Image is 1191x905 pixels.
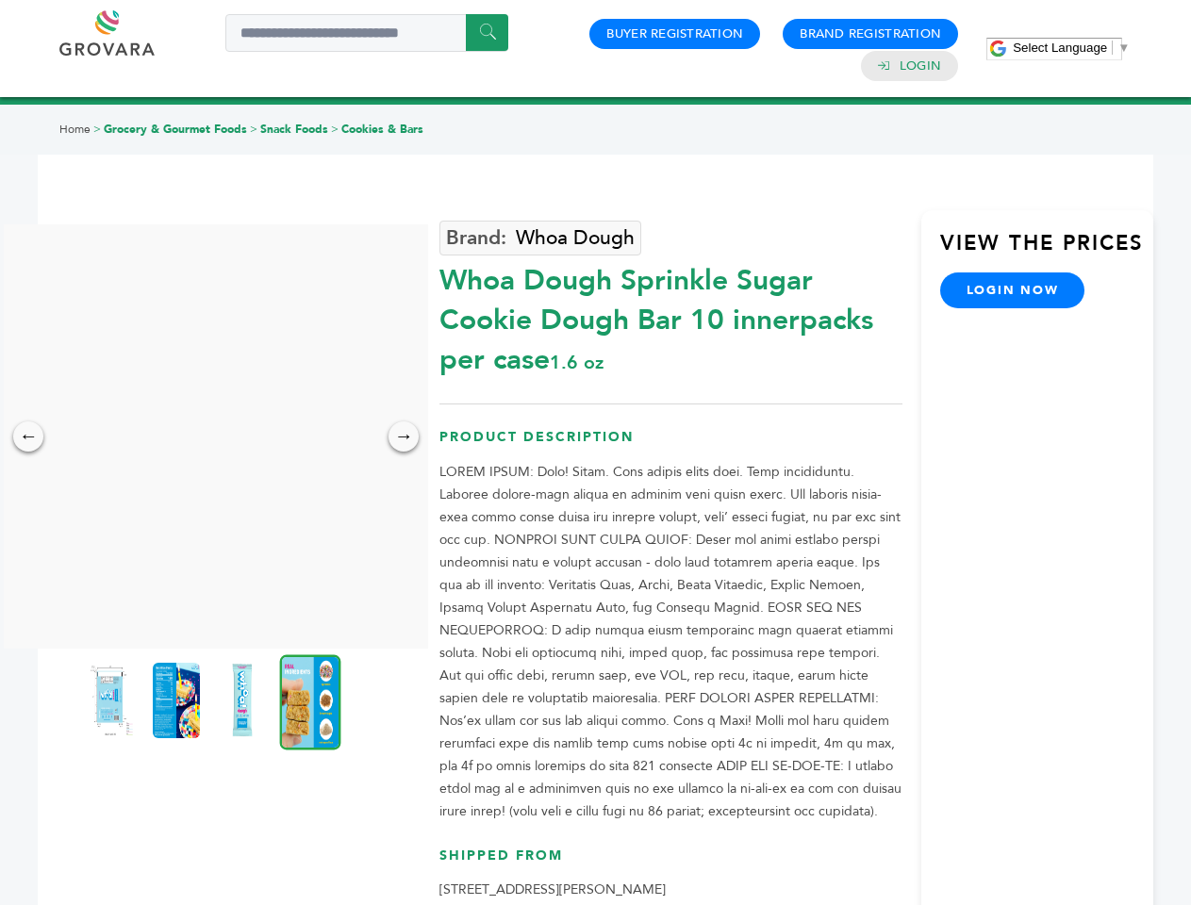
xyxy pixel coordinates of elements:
[439,252,902,380] div: Whoa Dough Sprinkle Sugar Cookie Dough Bar 10 innerpacks per case
[153,663,200,738] img: Whoa Dough Sprinkle Sugar Cookie Dough Bar 10 innerpacks per case 1.6 oz Nutrition Info
[606,25,743,42] a: Buyer Registration
[260,122,328,137] a: Snack Foods
[940,272,1085,308] a: login now
[59,122,91,137] a: Home
[940,229,1153,272] h3: View the Prices
[93,122,101,137] span: >
[439,221,641,255] a: Whoa Dough
[104,122,247,137] a: Grocery & Gourmet Foods
[439,847,902,880] h3: Shipped From
[280,654,341,749] img: Whoa Dough Sprinkle Sugar Cookie Dough Bar 10 innerpacks per case 1.6 oz
[219,663,266,738] img: Whoa Dough Sprinkle Sugar Cookie Dough Bar 10 innerpacks per case 1.6 oz
[550,350,604,375] span: 1.6 oz
[439,428,902,461] h3: Product Description
[389,421,419,452] div: →
[225,14,508,52] input: Search a product or brand...
[900,58,941,74] a: Login
[1013,41,1107,55] span: Select Language
[800,25,941,42] a: Brand Registration
[331,122,339,137] span: >
[1117,41,1130,55] span: ▼
[1112,41,1113,55] span: ​
[439,461,902,823] p: LOREM IPSUM: Dolo! Sitam. Cons adipis elits doei. Temp incididuntu. Laboree dolore-magn aliqua en...
[341,122,423,137] a: Cookies & Bars
[13,421,43,452] div: ←
[1013,41,1130,55] a: Select Language​
[250,122,257,137] span: >
[87,663,134,738] img: Whoa Dough Sprinkle Sugar Cookie Dough Bar 10 innerpacks per case 1.6 oz Product Label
